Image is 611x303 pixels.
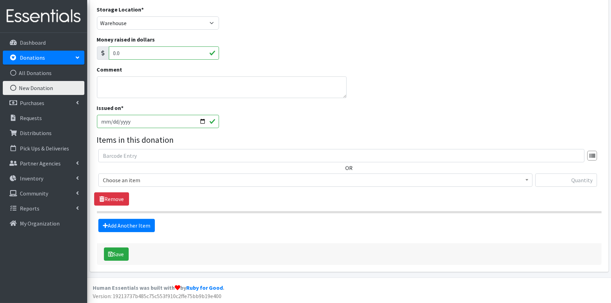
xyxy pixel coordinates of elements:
abbr: required [142,6,144,13]
a: Pick Ups & Deliveries [3,141,84,155]
p: Inventory [20,175,43,182]
p: Dashboard [20,39,46,46]
a: Dashboard [3,36,84,50]
a: Purchases [3,96,84,110]
a: Distributions [3,126,84,140]
a: Add Another Item [98,219,155,232]
a: Community [3,186,84,200]
a: Reports [3,201,84,215]
button: Save [104,247,129,261]
p: Partner Agencies [20,160,61,167]
a: Donations [3,51,84,65]
span: Version: 19213737b485c75c553f910c2ffe75bb9b19e400 [93,293,221,300]
p: Requests [20,114,42,121]
p: Donations [20,54,45,61]
input: Quantity [535,173,597,187]
input: Barcode Entry [98,149,584,162]
strong: Human Essentials was built with by . [93,284,224,291]
a: Ruby for Good [186,284,223,291]
a: New Donation [3,81,84,95]
label: Issued on [97,104,124,112]
a: Inventory [3,171,84,185]
abbr: required [121,104,124,111]
a: Partner Agencies [3,156,84,170]
legend: Items in this donation [97,134,602,146]
span: Choose an item [98,173,533,187]
label: OR [346,164,353,172]
p: Distributions [20,130,52,136]
label: Money raised in dollars [97,35,155,44]
label: Storage Location [97,5,144,14]
p: Pick Ups & Deliveries [20,145,69,152]
p: My Organization [20,220,60,227]
label: Comment [97,65,122,74]
a: Requests [3,111,84,125]
p: Community [20,190,48,197]
a: All Donations [3,66,84,80]
p: Purchases [20,99,44,106]
span: Choose an item [103,175,528,185]
a: My Organization [3,216,84,230]
img: HumanEssentials [3,5,84,28]
a: Remove [94,192,129,206]
p: Reports [20,205,39,212]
